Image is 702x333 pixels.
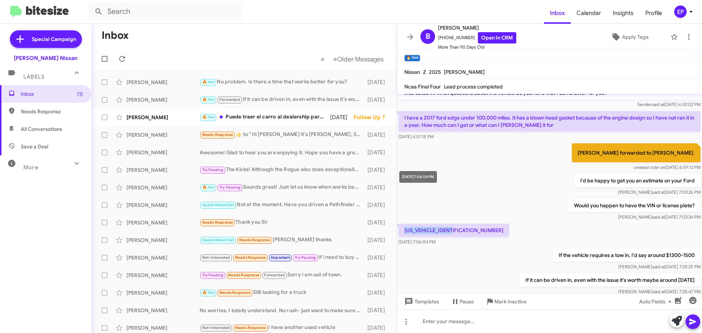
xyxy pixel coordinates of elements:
div: EP [674,5,687,18]
div: Sounds great! Just let us know when works best for y'all. Hope you have a great weekend! [200,183,364,192]
span: Needs Response [235,325,266,330]
span: Needs Response [202,132,233,137]
button: Mark Inactive [480,295,532,308]
p: Would you happen to have the VIN or license plate? [568,199,701,212]
button: Next [329,52,388,67]
div: No problem. Is there a time that works better for you? [200,78,364,86]
span: Lead process completed [444,83,503,90]
span: More Than 90 Days Old [438,43,516,51]
span: Nissan [404,69,420,75]
span: created note on [634,164,665,170]
a: Calendar [571,3,607,24]
div: [PERSON_NAME] [127,254,200,261]
span: Not-Interested [202,325,230,330]
span: Needs Response [228,273,259,277]
div: Still looking for a truck [200,288,364,297]
span: [PHONE_NUMBER] [438,32,516,43]
small: 🔥 Hot [404,55,420,61]
span: 2025 [429,69,441,75]
span: All Conversations [21,125,62,133]
div: ​👍​ to “ Hi [PERSON_NAME] it's [PERSON_NAME], Sales Manager at [PERSON_NAME] Nissan. Thanks again... [200,130,364,139]
div: [DATE] [364,201,391,209]
span: B [426,31,430,42]
p: I have a 2017 ford edge under 100,000 miles. It has a blown head gasket because of the engine des... [399,111,701,132]
span: Apply Tags [622,30,649,43]
span: said at [652,214,665,220]
div: [PERSON_NAME] [127,131,200,139]
span: Save a Deal [21,143,48,150]
span: 🔥 Hot [202,115,215,120]
span: Needs Response [239,238,270,242]
span: Forwarded [263,272,287,279]
span: (1) [77,90,83,98]
nav: Page navigation example [317,52,388,67]
div: [PERSON_NAME] [127,236,200,244]
div: [DATE] [364,184,391,191]
p: I'd be happy to get you an estimate on your Ford [574,174,701,187]
button: Apply Tags [592,30,667,43]
span: 🔥 Hot [202,97,215,102]
div: Not at the moment. Have you driven a Pathfinder yet? It's a much nicer vehicle and has a lower st... [200,201,364,209]
span: said at [652,102,664,107]
div: [PERSON_NAME] thanks [200,236,364,244]
span: Needs Response [219,290,250,295]
span: [PERSON_NAME] [DATE] 7:25:47 PM [618,289,701,294]
span: Appointment Set [202,238,234,242]
div: [DATE] [364,96,391,103]
p: If it can be driven in, even with the issue it's worth maybe around [DATE] [520,273,701,287]
a: Profile [639,3,668,24]
div: If i need to buy other one [200,253,364,262]
div: Sorry I am out of town. [200,271,364,279]
span: Ncaa Final Four [404,83,441,90]
span: Needs Response [202,220,233,225]
p: [US_VEHICLE_IDENTIFICATION_NUMBER] [399,224,509,237]
div: [PERSON_NAME] [127,149,200,156]
span: More [23,164,38,171]
div: [PERSON_NAME] [127,79,200,86]
span: [DATE] 7:06:04 PM [399,239,435,245]
div: Puede traer el carro al dealership para que podamos verlo? [200,113,330,121]
span: [DATE] 6:51:15 PM [399,134,434,139]
div: [PERSON_NAME] [127,184,200,191]
span: Templates [403,295,439,308]
span: Try Pausing [202,273,223,277]
div: Awesome! Glad to hear you are enjoying it. Hope you have a great weekend!! [200,149,364,156]
span: [PERSON_NAME] [DATE] 7:25:29 PM [618,264,701,269]
p: [PERSON_NAME] forwarded to [PERSON_NAME]. [572,143,701,162]
a: Open in CRM [478,32,516,43]
a: Inbox [544,3,571,24]
div: The Kicks! Although the Rogue also does exceptionally well on gas. We have some availability this... [200,166,364,174]
div: I have another used vehicle [200,323,364,332]
div: [DATE] [364,289,391,296]
span: Try Pausing [295,255,316,260]
div: If it can be driven in, even with the issue it's worth maybe around [DATE] [200,95,364,104]
span: Older Messages [337,55,384,63]
div: No worries, I totally understand. No rush- just want to make sure you have all the info you need ... [200,307,364,314]
button: Templates [397,295,445,308]
span: 🔥 Hot [202,185,215,190]
span: [PERSON_NAME] [444,69,485,75]
input: Search [88,3,242,20]
div: [PERSON_NAME] [127,114,200,121]
div: [DATE] [364,324,391,332]
div: [DATE] [364,272,391,279]
button: Pause [445,295,480,308]
span: [PERSON_NAME] [438,23,516,32]
h1: Inbox [102,30,129,41]
div: [DATE] [364,79,391,86]
span: Try Pausing [219,185,241,190]
div: [PERSON_NAME] [127,324,200,332]
span: Inbox [21,90,83,98]
span: Needs Response [235,255,266,260]
div: [DATE] [364,307,391,314]
div: [DATE] [330,114,354,121]
span: » [333,54,337,64]
div: [PERSON_NAME] [127,96,200,103]
span: said at [652,189,665,195]
span: Appointment Set [202,203,234,207]
span: Auto Fields [639,295,674,308]
span: said at [652,289,665,294]
a: Special Campaign [10,30,82,48]
span: said at [652,264,665,269]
